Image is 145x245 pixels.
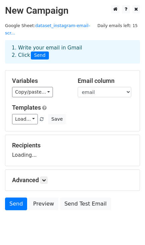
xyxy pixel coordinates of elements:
[48,114,66,124] button: Save
[12,114,38,124] a: Load...
[12,77,68,85] h5: Variables
[78,77,133,85] h5: Email column
[60,198,111,210] a: Send Test Email
[7,44,138,59] div: 1. Write your email in Gmail 2. Click
[95,22,140,29] span: Daily emails left: 15
[12,104,41,111] a: Templates
[29,198,58,210] a: Preview
[5,5,140,16] h2: New Campaign
[5,23,90,36] a: dataset_instagram-email-scr...
[12,87,53,97] a: Copy/paste...
[5,198,27,210] a: Send
[12,142,133,149] h5: Recipients
[12,142,133,159] div: Loading...
[12,176,133,184] h5: Advanced
[5,23,90,36] small: Google Sheet:
[31,51,49,59] span: Send
[95,23,140,28] a: Daily emails left: 15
